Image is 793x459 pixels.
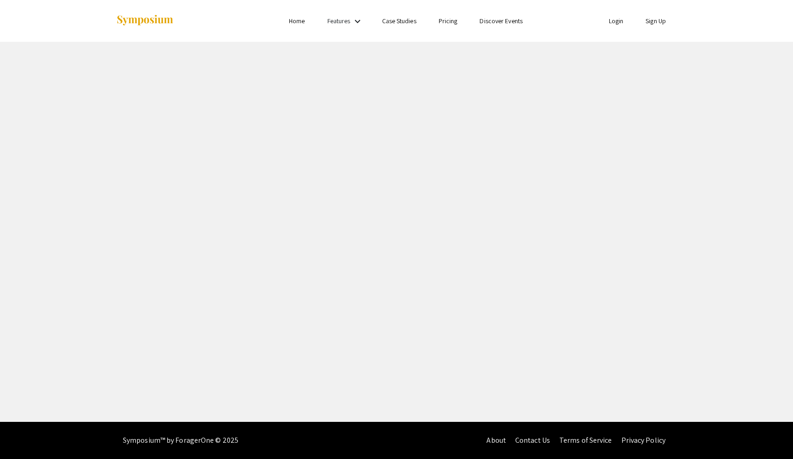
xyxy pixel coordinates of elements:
[621,435,665,445] a: Privacy Policy
[382,17,416,25] a: Case Studies
[559,435,612,445] a: Terms of Service
[515,435,550,445] a: Contact Us
[486,435,506,445] a: About
[646,17,666,25] a: Sign Up
[439,17,458,25] a: Pricing
[352,16,363,27] mat-icon: Expand Features list
[480,17,523,25] a: Discover Events
[289,17,305,25] a: Home
[123,422,238,459] div: Symposium™ by ForagerOne © 2025
[609,17,624,25] a: Login
[116,14,174,27] img: Symposium by ForagerOne
[327,17,351,25] a: Features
